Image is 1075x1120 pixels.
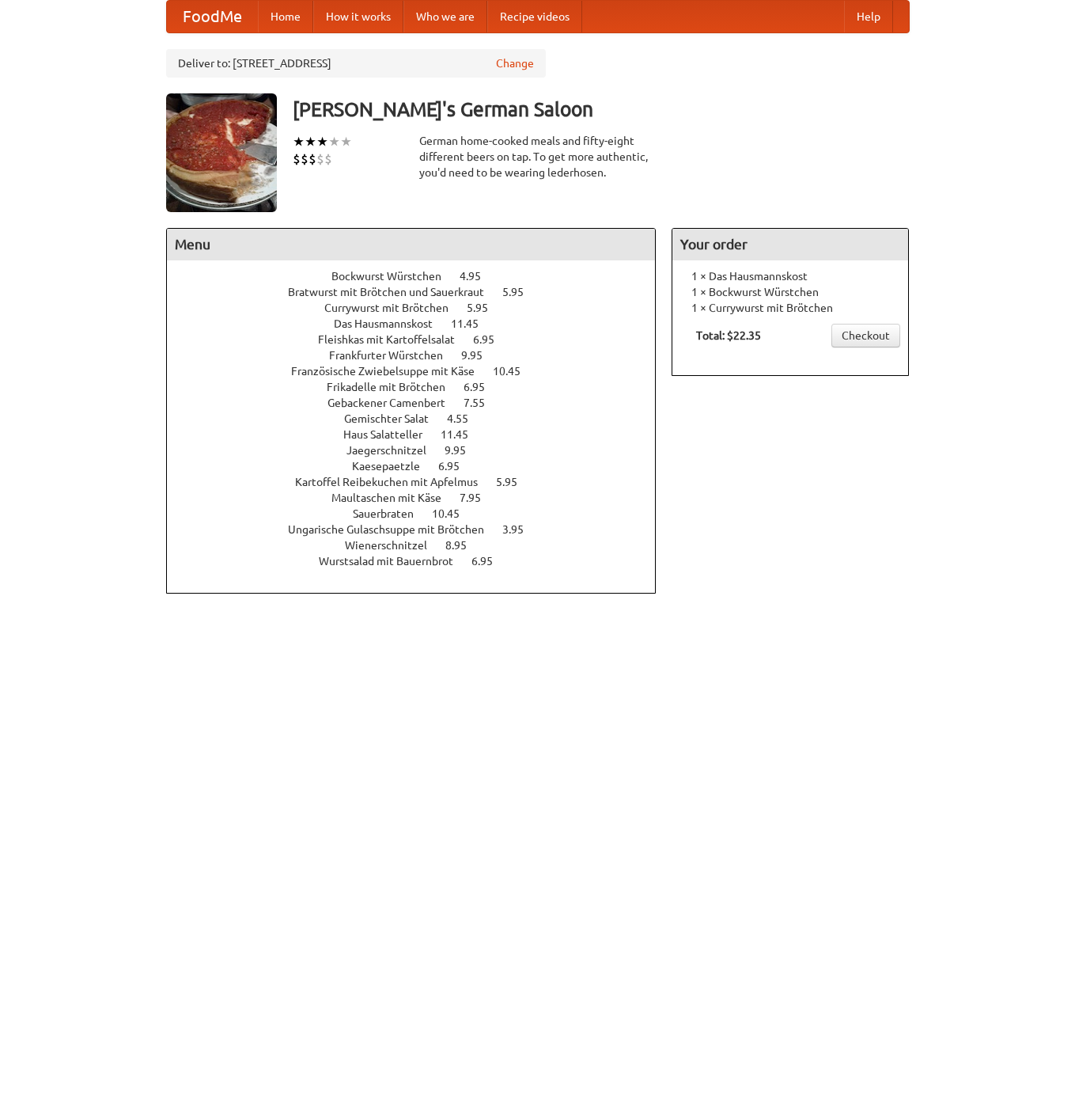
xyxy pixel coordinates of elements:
a: Gemischter Salat 4.55 [344,412,498,425]
span: Frankfurter Würstchen [329,349,459,362]
span: 6.95 [471,555,509,568]
li: ★ [305,133,316,150]
span: Französische Zwiebelsuppe mit Käse [291,365,490,378]
span: Bockwurst Würstchen [331,270,457,283]
a: Who we are [403,1,487,32]
li: 1 × Das Hausmannskost [680,268,900,284]
span: Jaegerschnitzel [346,444,442,457]
span: 6.95 [473,333,510,346]
a: Frankfurter Würstchen 9.95 [329,349,512,362]
span: Haus Salatteller [343,428,438,441]
span: 9.95 [461,349,498,362]
a: Recipe videos [487,1,582,32]
a: Wienerschnitzel 8.95 [345,539,496,552]
a: Kartoffel Reibekuchen mit Apfelmus 5.95 [295,476,547,488]
li: 1 × Bockwurst Würstchen [680,284,900,300]
a: How it works [313,1,403,32]
span: Das Hausmannskost [334,317,449,330]
span: 6.95 [464,381,501,393]
li: $ [308,150,316,168]
span: 5.95 [496,476,533,488]
span: 10.45 [432,507,475,520]
span: 5.95 [502,286,539,298]
span: 11.45 [441,428,484,441]
li: $ [316,150,324,168]
a: Checkout [831,324,900,347]
a: Jaegerschnitzel 9.95 [346,444,495,457]
span: 9.95 [445,444,482,457]
li: ★ [340,133,352,150]
span: Gebackener Camenbert [327,397,461,409]
span: Fleishkas mit Kartoffelsalat [318,333,471,346]
div: German home-cooked meals and fifty-eight different beers on tap. To get more authentic, you'd nee... [419,133,657,180]
a: Sauerbraten 10.45 [353,507,489,520]
li: ★ [293,133,305,150]
a: Bockwurst Würstchen 4.95 [331,270,510,283]
span: 11.45 [451,317,494,330]
div: Deliver to: [STREET_ADDRESS] [166,49,546,78]
a: Das Hausmannskost 11.45 [334,317,508,330]
h4: Your order [672,229,908,260]
a: Kaesepaetzle 6.95 [352,460,489,473]
span: Sauerbraten [353,507,430,520]
a: Wurstsalad mit Bauernbrot 6.95 [319,555,522,568]
a: Fleishkas mit Kartoffelsalat 6.95 [318,333,524,346]
li: $ [324,150,332,168]
span: Bratwurst mit Brötchen und Sauerkraut [288,286,500,298]
span: 4.55 [447,412,484,425]
li: 1 × Currywurst mit Brötchen [680,300,900,316]
span: Frikadelle mit Brötchen [327,381,461,393]
span: Gemischter Salat [344,412,445,425]
span: 4.95 [460,270,497,283]
span: 6.95 [438,460,475,473]
a: Frikadelle mit Brötchen 6.95 [327,381,514,393]
span: 10.45 [493,365,536,378]
li: $ [293,150,301,168]
span: Maultaschen mit Käse [331,492,457,504]
span: Ungarische Gulaschsuppe mit Brötchen [288,523,500,536]
h4: Menu [167,229,656,260]
h3: [PERSON_NAME]'s German Saloon [293,93,910,125]
a: Currywurst mit Brötchen 5.95 [324,302,517,314]
a: FoodMe [167,1,258,32]
li: ★ [316,133,328,150]
span: Wurstsalad mit Bauernbrot [319,555,469,568]
a: Französische Zwiebelsuppe mit Käse 10.45 [291,365,550,378]
b: Total: $22.35 [696,329,761,342]
span: 7.95 [460,492,497,504]
a: Bratwurst mit Brötchen und Sauerkraut 5.95 [288,286,553,298]
a: Home [258,1,313,32]
span: Wienerschnitzel [345,539,443,552]
span: 5.95 [467,302,504,314]
a: Haus Salatteller 11.45 [343,428,498,441]
a: Change [496,55,534,71]
a: Help [844,1,893,32]
span: Currywurst mit Brötchen [324,302,464,314]
span: 3.95 [502,523,539,536]
li: $ [301,150,308,168]
img: angular.jpg [166,93,277,212]
a: Gebackener Camenbert 7.55 [327,397,514,409]
span: Kartoffel Reibekuchen mit Apfelmus [295,476,494,488]
span: 8.95 [445,539,483,552]
span: Kaesepaetzle [352,460,436,473]
a: Maultaschen mit Käse 7.95 [331,492,510,504]
a: Ungarische Gulaschsuppe mit Brötchen 3.95 [288,523,553,536]
span: 7.55 [464,397,501,409]
li: ★ [328,133,340,150]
